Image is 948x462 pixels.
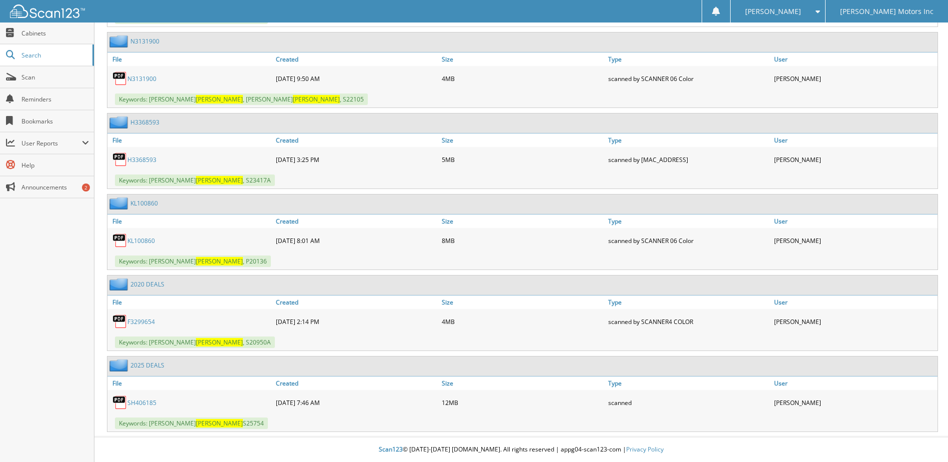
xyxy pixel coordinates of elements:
span: Keywords: [PERSON_NAME] , P20136 [115,255,271,267]
div: © [DATE]-[DATE] [DOMAIN_NAME]. All rights reserved | appg04-scan123-com | [94,437,948,462]
span: Cabinets [21,29,89,37]
a: Size [439,133,605,147]
span: Search [21,51,87,59]
div: 4MB [439,68,605,88]
div: [PERSON_NAME] [772,68,938,88]
span: Bookmarks [21,117,89,125]
a: N3131900 [130,37,159,45]
div: scanned by SCANNER4 COLOR [606,311,772,331]
img: folder2.png [109,278,130,290]
a: 2025 DEALS [130,361,164,369]
div: [DATE] 3:25 PM [273,149,439,169]
a: File [107,295,273,309]
a: KL100860 [130,199,158,207]
a: File [107,214,273,228]
a: Created [273,52,439,66]
span: Keywords: [PERSON_NAME] , S20950A [115,336,275,348]
div: scanned by SCANNER 06 Color [606,68,772,88]
span: [PERSON_NAME] [196,338,243,346]
a: H3368593 [130,118,159,126]
span: User Reports [21,139,82,147]
span: Keywords: [PERSON_NAME] S25754 [115,417,268,429]
a: Type [606,295,772,309]
img: folder2.png [109,116,130,128]
a: Privacy Policy [626,445,664,453]
img: PDF.png [112,233,127,248]
span: [PERSON_NAME] [196,257,243,265]
img: folder2.png [109,35,130,47]
div: scanned [606,392,772,412]
a: Created [273,133,439,147]
span: [PERSON_NAME] [745,8,801,14]
img: scan123-logo-white.svg [10,4,85,18]
a: User [772,214,938,228]
a: Size [439,295,605,309]
a: 2020 DEALS [130,280,164,288]
a: Type [606,214,772,228]
div: 5MB [439,149,605,169]
a: Created [273,295,439,309]
a: File [107,133,273,147]
a: User [772,376,938,390]
a: File [107,376,273,390]
img: folder2.png [109,359,130,371]
span: [PERSON_NAME] [196,95,243,103]
a: Created [273,376,439,390]
div: 2 [82,183,90,191]
div: [PERSON_NAME] [772,230,938,250]
a: Type [606,133,772,147]
span: Help [21,161,89,169]
a: H3368593 [127,155,156,164]
div: scanned by [MAC_ADDRESS] [606,149,772,169]
img: folder2.png [109,197,130,209]
div: [PERSON_NAME] [772,392,938,412]
a: User [772,52,938,66]
div: 12MB [439,392,605,412]
div: [DATE] 7:46 AM [273,392,439,412]
img: PDF.png [112,71,127,86]
span: Scan123 [379,445,403,453]
div: [PERSON_NAME] [772,149,938,169]
div: [PERSON_NAME] [772,311,938,331]
div: [DATE] 8:01 AM [273,230,439,250]
a: N3131900 [127,74,156,83]
a: SH406185 [127,398,156,407]
span: [PERSON_NAME] [196,419,243,427]
a: Type [606,376,772,390]
a: Created [273,214,439,228]
img: PDF.png [112,395,127,410]
span: [PERSON_NAME] Motors Inc [840,8,934,14]
a: Size [439,214,605,228]
img: PDF.png [112,314,127,329]
div: 4MB [439,311,605,331]
a: File [107,52,273,66]
div: 8MB [439,230,605,250]
a: User [772,295,938,309]
a: User [772,133,938,147]
span: Announcements [21,183,89,191]
span: Keywords: [PERSON_NAME] , [PERSON_NAME] , S22105 [115,93,368,105]
div: [DATE] 2:14 PM [273,311,439,331]
span: [PERSON_NAME] [196,176,243,184]
img: PDF.png [112,152,127,167]
span: Scan [21,73,89,81]
a: F3299654 [127,317,155,326]
span: Reminders [21,95,89,103]
div: scanned by SCANNER 06 Color [606,230,772,250]
a: KL100860 [127,236,155,245]
a: Size [439,52,605,66]
a: Size [439,376,605,390]
span: Keywords: [PERSON_NAME] , S23417A [115,174,275,186]
div: [DATE] 9:50 AM [273,68,439,88]
span: [PERSON_NAME] [293,95,340,103]
a: Type [606,52,772,66]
